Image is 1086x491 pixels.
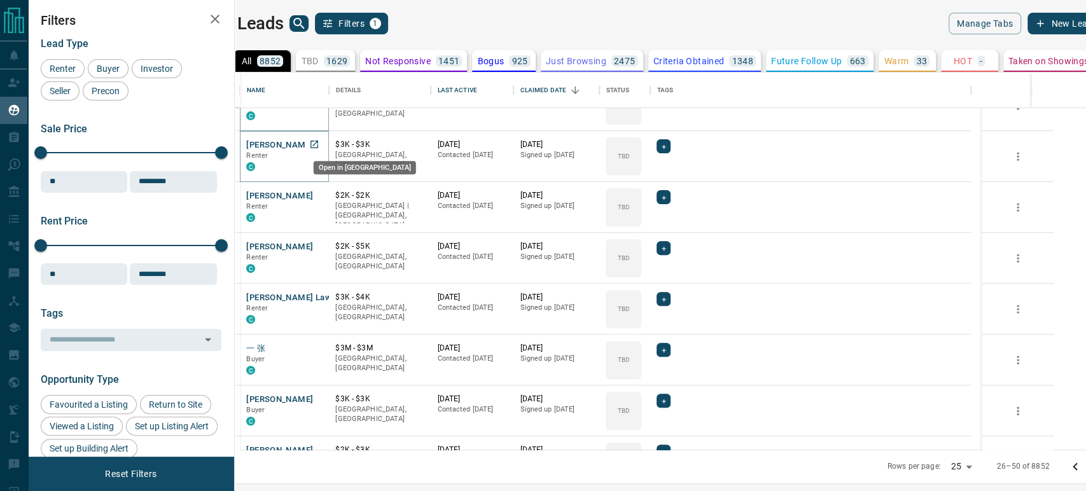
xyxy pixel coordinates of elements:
[41,417,123,436] div: Viewed a Listing
[335,241,424,252] p: $2K - $5K
[477,57,504,66] p: Bogus
[650,73,971,108] div: Tags
[657,73,673,108] div: Tags
[335,190,424,201] p: $2K - $2K
[41,59,85,78] div: Renter
[1008,350,1027,370] button: more
[1008,147,1027,166] button: more
[246,162,255,171] div: condos.ca
[520,394,593,405] p: [DATE]
[246,202,268,211] span: Renter
[888,461,941,472] p: Rows per page:
[210,13,283,34] h1: My Leads
[289,15,309,32] button: search button
[997,461,1050,472] p: 26–50 of 8852
[126,417,218,436] div: Set up Listing Alert
[329,73,431,108] div: Details
[980,57,982,66] p: -
[520,354,593,364] p: Signed up [DATE]
[335,405,424,424] p: [GEOGRAPHIC_DATA], [GEOGRAPHIC_DATA]
[437,292,507,303] p: [DATE]
[314,161,416,174] div: Open in [GEOGRAPHIC_DATA]
[437,303,507,313] p: Contacted [DATE]
[661,394,665,407] span: +
[520,190,593,201] p: [DATE]
[771,57,842,66] p: Future Follow Up
[431,73,513,108] div: Last Active
[661,191,665,204] span: +
[437,354,507,364] p: Contacted [DATE]
[315,13,388,34] button: Filters1
[242,57,252,66] p: All
[661,293,665,305] span: +
[437,343,507,354] p: [DATE]
[41,215,88,227] span: Rent Price
[520,150,593,160] p: Signed up [DATE]
[520,292,593,303] p: [DATE]
[41,81,80,100] div: Seller
[371,19,380,28] span: 1
[546,57,606,66] p: Just Browsing
[260,57,281,66] p: 8852
[566,81,584,99] button: Sort
[335,201,424,231] p: [GEOGRAPHIC_DATA] | [GEOGRAPHIC_DATA], [GEOGRAPHIC_DATA]
[45,399,132,410] span: Favourited a Listing
[246,264,255,273] div: condos.ca
[520,405,593,415] p: Signed up [DATE]
[657,241,670,255] div: +
[520,241,593,252] p: [DATE]
[437,445,507,455] p: [DATE]
[606,73,629,108] div: Status
[1008,300,1027,319] button: more
[301,57,318,66] p: TBD
[335,73,361,108] div: Details
[246,304,268,312] span: Renter
[45,64,80,74] span: Renter
[246,241,313,253] button: [PERSON_NAME]
[614,57,636,66] p: 2475
[599,73,650,108] div: Status
[437,73,477,108] div: Last Active
[335,99,424,119] p: [GEOGRAPHIC_DATA], [GEOGRAPHIC_DATA]
[246,445,313,457] button: [PERSON_NAME]
[140,395,211,414] div: Return to Site
[246,315,255,324] div: condos.ca
[520,252,593,262] p: Signed up [DATE]
[513,73,599,108] div: Claimed Date
[41,439,137,458] div: Set up Building Alert
[97,463,165,485] button: Reset Filters
[41,395,137,414] div: Favourited a Listing
[949,13,1021,34] button: Manage Tabs
[45,86,75,96] span: Seller
[916,57,927,66] p: 33
[41,307,63,319] span: Tags
[618,355,630,364] p: TBD
[618,202,630,212] p: TBD
[246,213,255,222] div: condos.ca
[87,86,124,96] span: Precon
[437,405,507,415] p: Contacted [DATE]
[246,343,265,355] button: 一 张
[136,64,178,74] span: Investor
[438,57,460,66] p: 1451
[246,355,265,363] span: Buyer
[884,57,909,66] p: Warm
[520,139,593,150] p: [DATE]
[520,73,566,108] div: Claimed Date
[437,252,507,262] p: Contacted [DATE]
[335,252,424,272] p: [GEOGRAPHIC_DATA], [GEOGRAPHIC_DATA]
[946,457,977,476] div: 25
[335,139,424,150] p: $3K - $3K
[92,64,124,74] span: Buyer
[661,140,665,153] span: +
[437,241,507,252] p: [DATE]
[437,190,507,201] p: [DATE]
[88,59,129,78] div: Buyer
[335,303,424,322] p: [GEOGRAPHIC_DATA], [GEOGRAPHIC_DATA]
[657,190,670,204] div: +
[661,242,665,254] span: +
[1008,249,1027,268] button: more
[849,57,865,66] p: 663
[657,394,670,408] div: +
[618,151,630,161] p: TBD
